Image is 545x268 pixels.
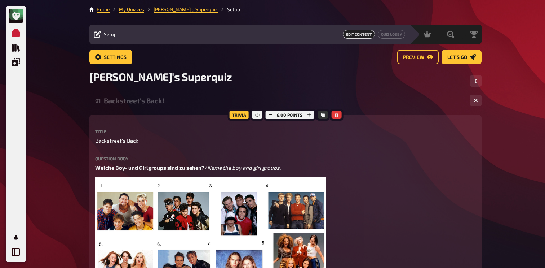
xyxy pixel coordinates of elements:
div: Trivia [228,109,251,121]
a: Home [97,7,110,12]
a: Quiz Library [9,40,23,55]
li: My Quizzes [110,6,144,13]
label: Title [95,129,476,134]
a: Overlays [9,55,23,69]
a: My Quizzes [9,26,23,40]
li: Home [97,6,110,13]
span: / [204,164,207,171]
span: Backstreet's Back! [95,137,140,145]
button: Copy [318,111,328,119]
span: Settings [104,55,127,60]
div: 01 [95,97,101,104]
span: Preview [403,55,424,60]
span: Let's go [447,55,467,60]
div: 8.00 points [263,109,316,121]
li: Irmi's Superquiz [144,6,218,13]
a: Profile [9,230,23,245]
span: Setup [104,31,117,37]
a: My Quizzes [119,7,144,12]
button: Settings [89,50,132,64]
label: Question body [95,156,476,161]
span: [PERSON_NAME]'s Superquiz [89,70,232,83]
span: Welche Boy- und Girlgroups sind zu sehen? [95,164,204,171]
li: Setup [218,6,240,13]
a: Edit Content [343,30,375,39]
a: [PERSON_NAME]'s Superquiz [154,7,218,12]
div: Backstreet's Back! [104,96,464,105]
button: Let's go [442,50,482,64]
span: Name the boy and girl groups. [207,164,281,171]
button: Quiz Lobby [378,30,405,39]
button: Change Order [470,75,482,87]
button: Preview [397,50,439,64]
